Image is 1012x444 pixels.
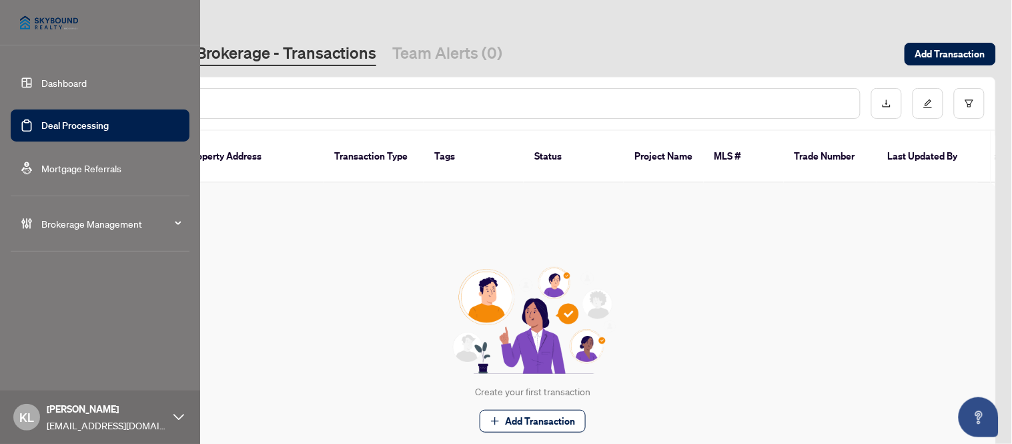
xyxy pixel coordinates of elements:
[447,267,619,374] img: Null State Icon
[704,131,784,183] th: MLS #
[784,131,877,183] th: Trade Number
[47,418,167,433] span: [EMAIL_ADDRESS][DOMAIN_NAME]
[424,131,524,183] th: Tags
[41,216,180,231] span: Brokerage Management
[475,385,590,399] div: Create your first transaction
[505,411,575,432] span: Add Transaction
[480,410,586,433] button: Add Transaction
[41,120,109,132] a: Deal Processing
[490,417,500,426] span: plus
[392,42,502,66] a: Team Alerts (0)
[965,99,974,108] span: filter
[913,88,943,119] button: edit
[954,88,985,119] button: filter
[524,131,624,183] th: Status
[624,131,704,183] th: Project Name
[47,402,167,417] span: [PERSON_NAME]
[959,397,999,437] button: Open asap
[877,131,977,183] th: Last Updated By
[871,88,902,119] button: download
[41,77,87,89] a: Dashboard
[882,99,891,108] span: download
[69,42,376,66] a: Skybound Realty, Brokerage - Transactions
[324,131,424,183] th: Transaction Type
[915,43,985,65] span: Add Transaction
[905,43,996,65] button: Add Transaction
[41,162,121,174] a: Mortgage Referrals
[11,7,87,39] img: logo
[19,408,34,427] span: KL
[177,131,324,183] th: Property Address
[923,99,933,108] span: edit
